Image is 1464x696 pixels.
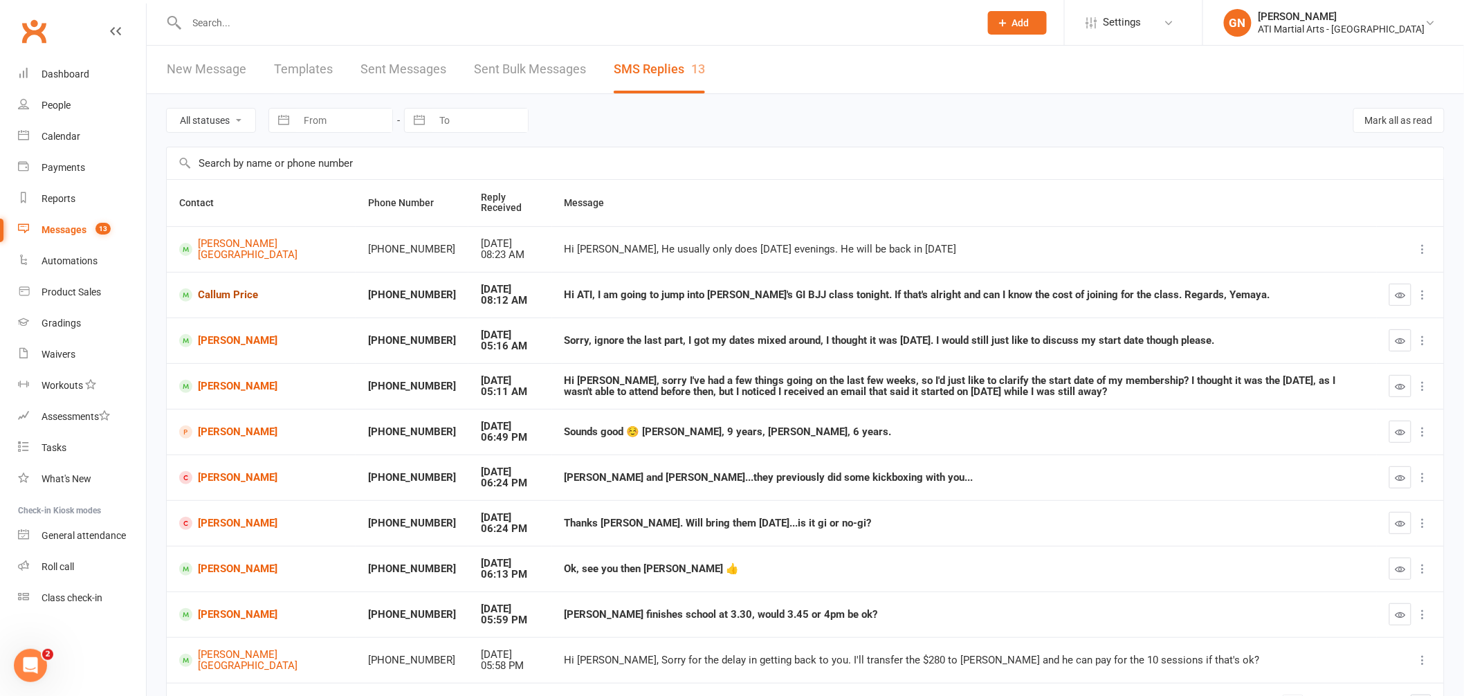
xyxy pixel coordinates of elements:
a: Automations [18,246,146,277]
a: Payments [18,152,146,183]
a: Calendar [18,121,146,152]
div: 06:13 PM [481,569,540,580]
a: [PERSON_NAME][GEOGRAPHIC_DATA] [179,238,343,261]
div: Hi [PERSON_NAME], sorry I've had a few things going on the last few weeks, so I'd just like to cl... [565,375,1364,398]
div: [PERSON_NAME] and [PERSON_NAME]...they previously did some kickboxing with you... [565,472,1364,484]
div: Assessments [42,411,110,422]
input: Search... [183,13,971,33]
a: Clubworx [17,14,51,48]
div: Class check-in [42,592,102,603]
span: Add [1012,17,1030,28]
div: Roll call [42,561,74,572]
div: Sounds good ☺️ [PERSON_NAME], 9 years, [PERSON_NAME], 6 years. [565,426,1364,438]
div: 06:49 PM [481,432,540,443]
a: Messages 13 [18,214,146,246]
a: Class kiosk mode [18,583,146,614]
div: [PHONE_NUMBER] [368,609,456,621]
span: 2 [42,649,53,660]
div: Ok, see you then [PERSON_NAME] 👍 [565,563,1364,575]
div: Calendar [42,131,80,142]
div: GN [1224,9,1252,37]
div: ATI Martial Arts - [GEOGRAPHIC_DATA] [1259,23,1425,35]
a: Sent Messages [360,46,446,93]
div: [PERSON_NAME] [1259,10,1425,23]
div: Hi [PERSON_NAME], He usually only does [DATE] evenings. He will be back in [DATE] [565,244,1364,255]
div: Hi [PERSON_NAME], Sorry for the delay in getting back to you. I'll transfer the $280 to [PERSON_N... [565,654,1364,666]
div: 05:11 AM [481,386,540,398]
a: Tasks [18,432,146,464]
div: 05:59 PM [481,614,540,626]
a: [PERSON_NAME] [179,425,343,439]
div: Automations [42,255,98,266]
a: People [18,90,146,121]
div: [PERSON_NAME] finishes school at 3.30, would 3.45 or 4pm be ok? [565,609,1364,621]
div: 13 [691,62,705,76]
div: 05:58 PM [481,660,540,672]
div: [DATE] [481,421,540,432]
input: From [296,109,392,132]
a: Templates [274,46,333,93]
a: [PERSON_NAME][GEOGRAPHIC_DATA] [179,649,343,672]
div: [DATE] [481,329,540,341]
input: To [432,109,528,132]
th: Contact [167,180,356,226]
a: Sent Bulk Messages [474,46,586,93]
a: Reports [18,183,146,214]
div: [PHONE_NUMBER] [368,335,456,347]
div: [PHONE_NUMBER] [368,472,456,484]
a: Dashboard [18,59,146,90]
div: [DATE] [481,558,540,569]
div: [PHONE_NUMBER] [368,289,456,301]
div: Waivers [42,349,75,360]
div: [PHONE_NUMBER] [368,518,456,529]
div: [PHONE_NUMBER] [368,654,456,666]
div: 06:24 PM [481,523,540,535]
div: [DATE] [481,238,540,250]
div: Reports [42,193,75,204]
div: What's New [42,473,91,484]
a: Callum Price [179,289,343,302]
div: Thanks [PERSON_NAME]. Will bring them [DATE]...is it gi or no-gi? [565,518,1364,529]
span: 13 [95,223,111,235]
div: [PHONE_NUMBER] [368,426,456,438]
div: Messages [42,224,86,235]
a: [PERSON_NAME] [179,517,343,530]
iframe: Intercom live chat [14,649,47,682]
a: [PERSON_NAME] [179,380,343,393]
div: 06:24 PM [481,477,540,489]
a: New Message [167,46,246,93]
div: [DATE] [481,649,540,661]
div: [DATE] [481,375,540,387]
div: [PHONE_NUMBER] [368,381,456,392]
a: Assessments [18,401,146,432]
th: Reply Received [468,180,552,226]
div: 08:23 AM [481,249,540,261]
div: Tasks [42,442,66,453]
div: General attendance [42,530,126,541]
th: Phone Number [356,180,468,226]
input: Search by name or phone number [167,147,1444,179]
a: [PERSON_NAME] [179,471,343,484]
a: What's New [18,464,146,495]
div: Payments [42,162,85,173]
button: Mark all as read [1353,108,1445,133]
div: Hi ATI, I am going to jump into [PERSON_NAME]'s GI BJJ class tonight. If that's alright and can I... [565,289,1364,301]
a: Roll call [18,551,146,583]
div: 05:16 AM [481,340,540,352]
div: [DATE] [481,466,540,478]
a: [PERSON_NAME] [179,608,343,621]
div: Sorry, ignore the last part, I got my dates mixed around, I thought it was [DATE]. I would still ... [565,335,1364,347]
div: 08:12 AM [481,295,540,306]
a: Gradings [18,308,146,339]
div: Workouts [42,380,83,391]
div: Gradings [42,318,81,329]
div: [DATE] [481,512,540,524]
div: People [42,100,71,111]
span: Settings [1104,7,1142,38]
a: Product Sales [18,277,146,308]
div: Product Sales [42,286,101,297]
a: SMS Replies13 [614,46,705,93]
div: Dashboard [42,68,89,80]
th: Message [552,180,1377,226]
a: Workouts [18,370,146,401]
